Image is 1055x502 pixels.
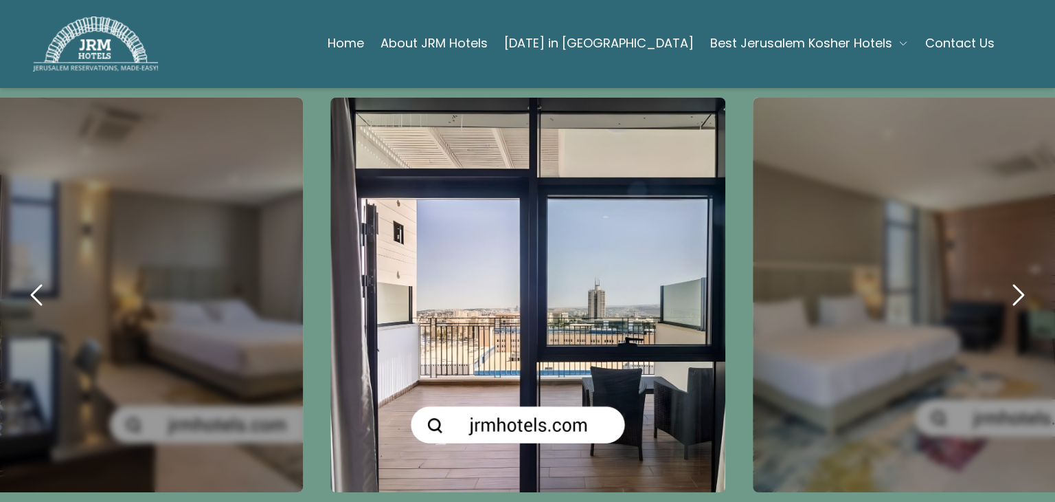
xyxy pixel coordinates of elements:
a: [DATE] in [GEOGRAPHIC_DATA] [504,30,694,57]
span: Best Jerusalem Kosher Hotels [710,34,892,53]
button: next [995,272,1041,318]
button: previous [14,272,60,318]
a: Home [328,30,364,57]
button: Best Jerusalem Kosher Hotels [710,30,909,57]
a: About JRM Hotels [381,30,488,57]
img: JRM Hotels [33,17,158,72]
a: Contact Us [925,30,995,57]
